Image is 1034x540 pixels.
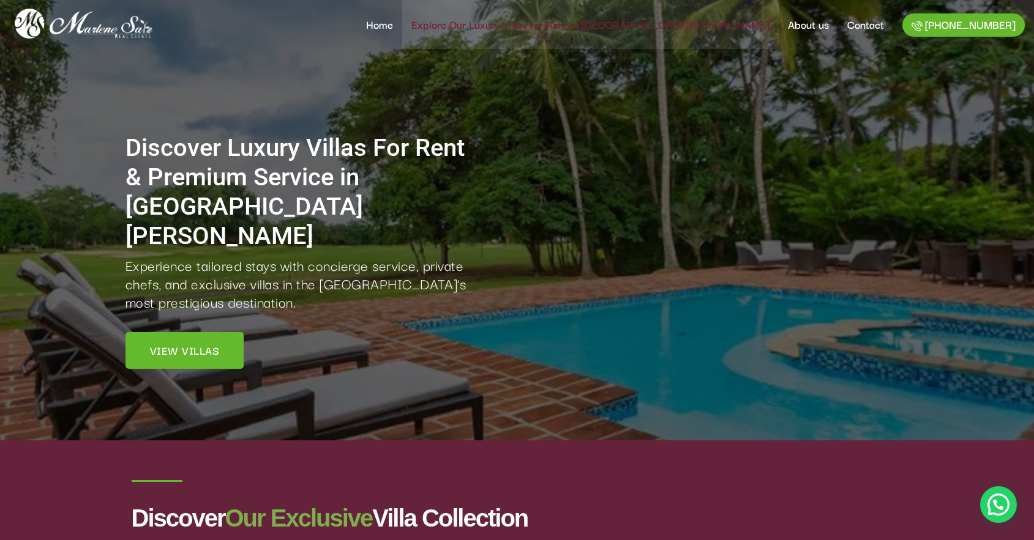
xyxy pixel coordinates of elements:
p: Experience tailored stays with concierge service, private chefs, and exclusive villas in the [GEO... [126,256,482,311]
a: View Villas [126,332,244,369]
img: logo [9,4,157,44]
span: View Villas [150,344,220,357]
h1: Discover Luxury Villas For Rent & Premium Service in [GEOGRAPHIC_DATA][PERSON_NAME] [126,133,482,251]
span: Our Exclusive [225,505,372,531]
a: [PHONE_NUMBER] [902,13,1025,37]
h2: Discover Villa Collection [132,503,642,533]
